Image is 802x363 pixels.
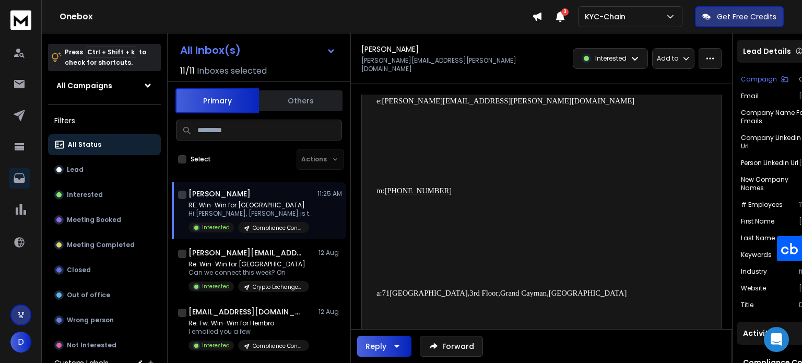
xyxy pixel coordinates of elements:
[549,289,627,297] span: [GEOGRAPHIC_DATA]
[48,235,161,255] button: Meeting Completed
[48,113,161,128] h3: Filters
[202,283,230,290] p: Interested
[657,54,678,63] p: Add to
[188,319,309,327] p: Re: Fw: Win-Win for Heinbro
[361,56,538,73] p: [PERSON_NAME][EMAIL_ADDRESS][PERSON_NAME][DOMAIN_NAME]
[68,140,101,149] p: All Status
[319,249,342,257] p: 12 Aug
[764,327,789,352] div: Open Intercom Messenger
[741,284,766,292] p: Website
[67,316,114,324] p: Wrong person
[67,241,135,249] p: Meeting Completed
[741,251,772,259] p: Keywords
[48,184,161,205] button: Interested
[741,159,798,167] p: Person Linkedin Url
[259,89,343,112] button: Others
[172,40,344,61] button: All Inbox(s)
[60,10,532,23] h1: Onebox
[180,45,241,55] h1: All Inbox(s)
[741,217,774,226] p: First Name
[317,190,342,198] p: 11:25 AM
[67,216,121,224] p: Meeting Booked
[67,166,84,174] p: Lead
[595,54,627,63] p: Interested
[188,248,303,258] h1: [PERSON_NAME][EMAIL_ADDRESS][DOMAIN_NAME]
[561,8,569,16] span: 3
[67,291,110,299] p: Out of office
[56,80,112,91] h1: All Campaigns
[390,289,469,297] span: [GEOGRAPHIC_DATA],
[188,268,309,277] p: Can we connect this week? On
[741,234,775,242] p: Last Name
[175,88,259,113] button: Primary
[253,224,303,232] p: Compliance Consulting People
[741,75,777,84] p: Campaign
[498,289,500,297] span: ,
[48,159,161,180] button: Lead
[197,65,267,77] h3: Inboxes selected
[384,186,452,195] a: [PHONE_NUMBER]
[10,332,31,353] button: D
[191,155,211,163] label: Select
[361,44,419,54] h1: [PERSON_NAME]
[10,10,31,30] img: logo
[202,224,230,231] p: Interested
[48,75,161,96] button: All Campaigns
[741,301,753,309] p: Title
[357,336,411,357] button: Reply
[585,11,630,22] p: KYC-Chain
[743,46,791,56] p: Lead Details
[717,11,776,22] p: Get Free Credits
[48,285,161,306] button: Out of office
[48,260,161,280] button: Closed
[469,289,498,297] span: 3rd Floor
[319,308,342,316] p: 12 Aug
[86,46,136,58] span: Ctrl + Shift + k
[547,289,549,297] span: ,
[365,341,386,352] div: Reply
[180,65,195,77] span: 11 / 11
[695,6,784,27] button: Get Free Credits
[376,289,382,297] span: a:
[188,201,314,209] p: RE: Win-Win for [GEOGRAPHIC_DATA]
[382,289,390,297] span: 71
[253,283,303,291] p: Crypto Exchanges_List_March 2025_KYC-Chain
[500,289,547,297] span: Grand Cayman
[376,186,384,195] span: m:
[253,342,303,350] p: Compliance Consulting People
[188,189,251,199] h1: [PERSON_NAME]
[188,209,314,218] p: Hi [PERSON_NAME], [PERSON_NAME] is travelling
[48,335,161,356] button: Not Interested
[67,266,91,274] p: Closed
[741,267,767,276] p: Industry
[741,201,783,209] p: # Employees
[420,336,483,357] button: Forward
[67,191,103,199] p: Interested
[67,341,116,349] p: Not Interested
[48,209,161,230] button: Meeting Booked
[741,75,788,84] button: Campaign
[65,47,146,68] p: Press to check for shortcuts.
[376,97,382,105] span: e:
[202,342,230,349] p: Interested
[188,307,303,317] h1: [EMAIL_ADDRESS][DOMAIN_NAME]
[48,310,161,331] button: Wrong person
[48,134,161,155] button: All Status
[382,97,635,105] span: [PERSON_NAME][EMAIL_ADDRESS][PERSON_NAME][DOMAIN_NAME]
[188,260,309,268] p: Re: Win-Win for [GEOGRAPHIC_DATA]
[188,327,309,336] p: I emailed you a few
[741,92,759,100] p: Email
